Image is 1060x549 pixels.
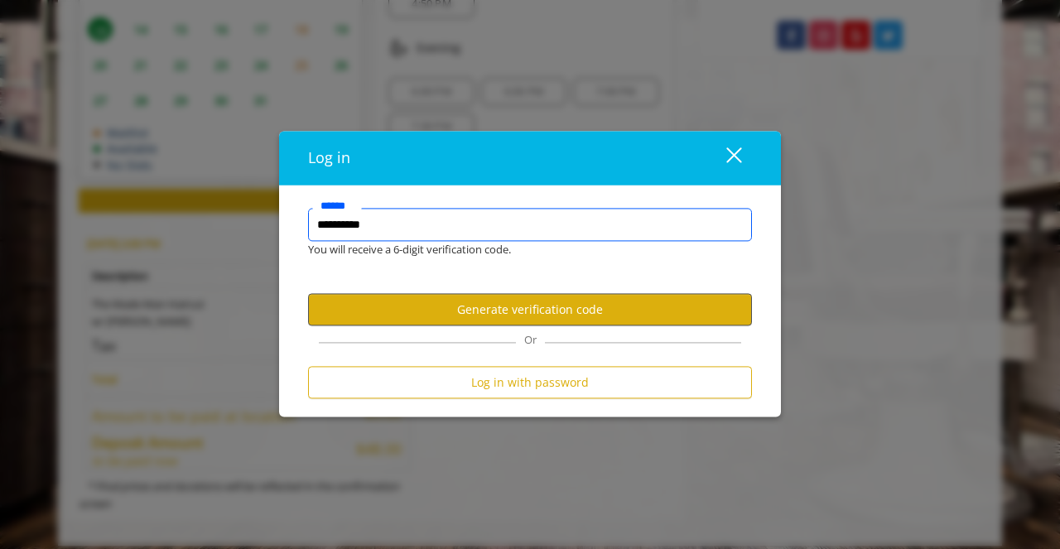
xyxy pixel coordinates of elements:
[696,141,752,175] button: close dialog
[308,293,752,325] button: Generate verification code
[308,367,752,399] button: Log in with password
[296,242,740,259] div: You will receive a 6-digit verification code.
[308,148,350,168] span: Log in
[707,146,740,171] div: close dialog
[516,333,545,348] span: Or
